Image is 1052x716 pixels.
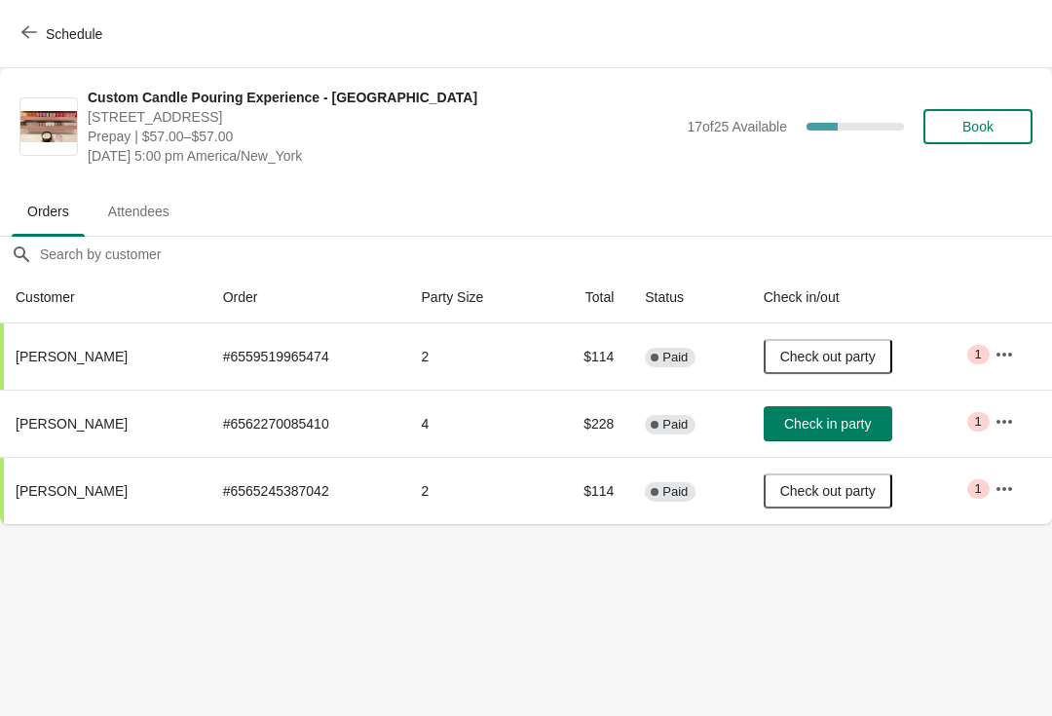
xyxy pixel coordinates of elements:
[784,416,871,432] span: Check in party
[93,194,185,229] span: Attendees
[406,390,541,457] td: 4
[88,146,677,166] span: [DATE] 5:00 pm America/New_York
[975,347,982,362] span: 1
[975,481,982,497] span: 1
[629,272,747,323] th: Status
[16,416,128,432] span: [PERSON_NAME]
[16,349,128,364] span: [PERSON_NAME]
[88,127,677,146] span: Prepay | $57.00–$57.00
[207,457,406,524] td: # 6565245387042
[764,473,892,509] button: Check out party
[406,457,541,524] td: 2
[975,414,982,430] span: 1
[46,26,102,42] span: Schedule
[88,107,677,127] span: [STREET_ADDRESS]
[207,390,406,457] td: # 6562270085410
[748,272,979,323] th: Check in/out
[662,350,688,365] span: Paid
[764,339,892,374] button: Check out party
[780,483,876,499] span: Check out party
[20,111,77,143] img: Custom Candle Pouring Experience - Fort Lauderdale
[39,237,1052,272] input: Search by customer
[207,323,406,390] td: # 6559519965474
[962,119,994,134] span: Book
[923,109,1033,144] button: Book
[764,406,892,441] button: Check in party
[207,272,406,323] th: Order
[12,194,85,229] span: Orders
[541,323,629,390] td: $114
[541,390,629,457] td: $228
[88,88,677,107] span: Custom Candle Pouring Experience - [GEOGRAPHIC_DATA]
[687,119,787,134] span: 17 of 25 Available
[16,483,128,499] span: [PERSON_NAME]
[780,349,876,364] span: Check out party
[662,484,688,500] span: Paid
[662,417,688,433] span: Paid
[541,457,629,524] td: $114
[406,272,541,323] th: Party Size
[406,323,541,390] td: 2
[541,272,629,323] th: Total
[10,17,118,52] button: Schedule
